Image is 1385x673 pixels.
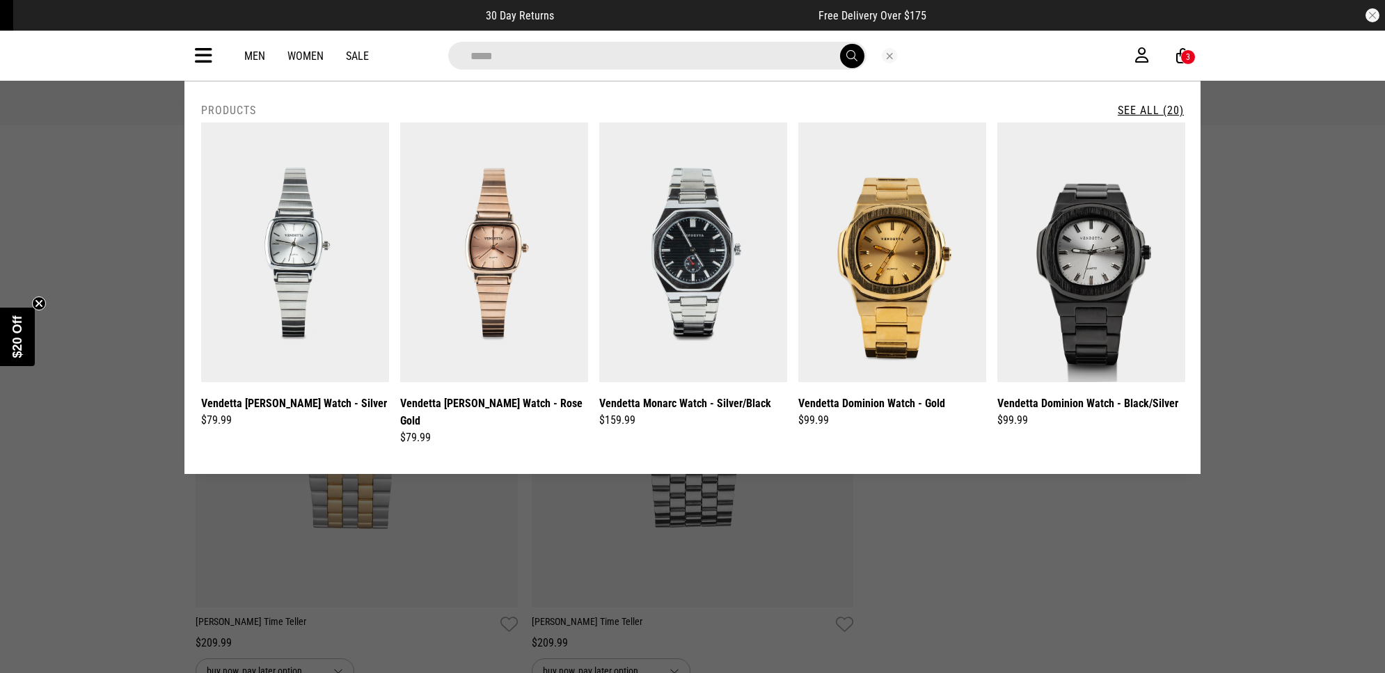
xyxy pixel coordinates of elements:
img: Vendetta Camille Watch - Silver in Silver [201,122,389,382]
a: Vendetta Monarc Watch - Silver/Black [599,395,771,412]
img: Vendetta Dominion Watch - Gold in Gold [798,122,986,382]
button: Close search [882,48,897,63]
div: $79.99 [201,412,389,429]
div: $99.99 [997,412,1185,429]
a: Vendetta [PERSON_NAME] Watch - Silver [201,395,387,412]
h2: Products [201,104,256,117]
a: Men [244,49,265,63]
button: Open LiveChat chat widget [11,6,53,47]
div: $159.99 [599,412,787,429]
div: $79.99 [400,429,588,446]
a: 3 [1176,49,1189,63]
button: Close teaser [32,296,46,310]
iframe: Customer reviews powered by Trustpilot [582,8,791,22]
a: Women [287,49,324,63]
a: See All (20) [1118,104,1184,117]
a: Sale [346,49,369,63]
img: Vendetta Camille Watch - Rose Gold in Pink [400,122,588,382]
a: Vendetta Dominion Watch - Black/Silver [997,395,1178,412]
span: $20 Off [10,315,24,358]
img: Vendetta Dominion Watch - Black/silver in Black [997,122,1185,382]
span: 30 Day Returns [486,9,554,22]
div: $99.99 [798,412,986,429]
div: 3 [1186,52,1190,62]
span: Free Delivery Over $175 [818,9,926,22]
img: Vendetta Monarc Watch - Silver/black in Silver [599,122,787,382]
a: Vendetta Dominion Watch - Gold [798,395,945,412]
a: Vendetta [PERSON_NAME] Watch - Rose Gold [400,395,588,429]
